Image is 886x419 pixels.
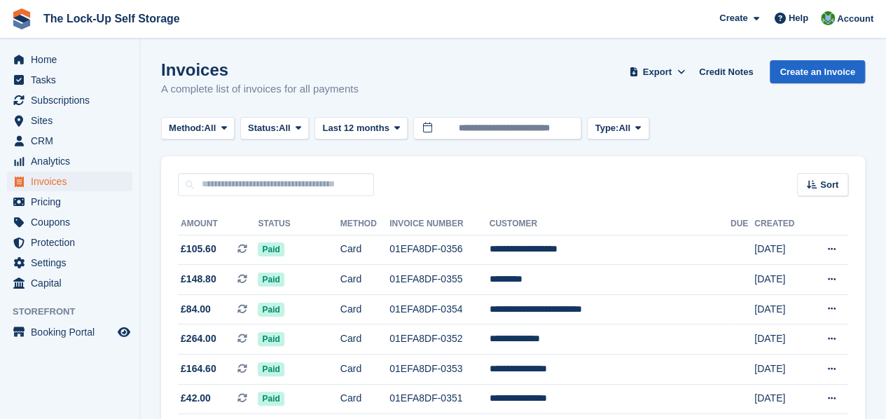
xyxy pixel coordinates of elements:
td: [DATE] [754,294,808,324]
span: Last 12 months [322,121,389,135]
a: menu [7,50,132,69]
span: Settings [31,253,115,273]
span: Paid [258,332,284,346]
span: Home [31,50,115,69]
span: Type: [595,121,618,135]
span: All [279,121,291,135]
td: 01EFA8DF-0353 [389,355,490,385]
span: Account [837,12,873,26]
span: Export [643,65,672,79]
span: £264.00 [181,331,216,346]
img: Andrew Beer [821,11,835,25]
td: [DATE] [754,265,808,295]
span: Paid [258,273,284,287]
span: CRM [31,131,115,151]
th: Customer [490,213,731,235]
td: Card [340,294,389,324]
span: Paid [258,303,284,317]
th: Due [731,213,754,235]
a: menu [7,131,132,151]
span: Sort [820,178,838,192]
td: 01EFA8DF-0356 [389,235,490,265]
a: menu [7,212,132,232]
span: Booking Portal [31,322,115,342]
a: menu [7,172,132,191]
a: menu [7,233,132,252]
span: Paid [258,392,284,406]
span: Subscriptions [31,90,115,110]
span: Coupons [31,212,115,232]
a: menu [7,151,132,171]
button: Last 12 months [314,117,408,140]
a: Create an Invoice [770,60,865,83]
span: Protection [31,233,115,252]
h1: Invoices [161,60,359,79]
th: Status [258,213,340,235]
span: Help [789,11,808,25]
a: menu [7,70,132,90]
button: Type: All [587,117,649,140]
td: Card [340,384,389,414]
span: Capital [31,273,115,293]
th: Created [754,213,808,235]
span: £42.00 [181,391,211,406]
th: Invoice Number [389,213,490,235]
span: Paid [258,362,284,376]
td: Card [340,324,389,355]
span: Storefront [13,305,139,319]
a: Credit Notes [693,60,759,83]
span: £164.60 [181,362,216,376]
a: menu [7,253,132,273]
a: menu [7,192,132,212]
a: menu [7,273,132,293]
span: Analytics [31,151,115,171]
span: £148.80 [181,272,216,287]
th: Method [340,213,389,235]
td: [DATE] [754,324,808,355]
button: Method: All [161,117,235,140]
p: A complete list of invoices for all payments [161,81,359,97]
td: 01EFA8DF-0355 [389,265,490,295]
span: Sites [31,111,115,130]
td: 01EFA8DF-0352 [389,324,490,355]
a: The Lock-Up Self Storage [38,7,186,30]
span: £84.00 [181,302,211,317]
img: stora-icon-8386f47178a22dfd0bd8f6a31ec36ba5ce8667c1dd55bd0f319d3a0aa187defe.svg [11,8,32,29]
td: 01EFA8DF-0354 [389,294,490,324]
span: Pricing [31,192,115,212]
td: Card [340,265,389,295]
span: Status: [248,121,279,135]
span: All [618,121,630,135]
th: Amount [178,213,258,235]
span: Invoices [31,172,115,191]
span: Create [719,11,747,25]
a: menu [7,322,132,342]
a: menu [7,90,132,110]
a: Preview store [116,324,132,341]
span: All [205,121,216,135]
td: [DATE] [754,384,808,414]
a: menu [7,111,132,130]
td: Card [340,355,389,385]
td: [DATE] [754,235,808,265]
span: £105.60 [181,242,216,256]
span: Tasks [31,70,115,90]
span: Paid [258,242,284,256]
button: Status: All [240,117,309,140]
td: Card [340,235,389,265]
td: [DATE] [754,355,808,385]
span: Method: [169,121,205,135]
td: 01EFA8DF-0351 [389,384,490,414]
button: Export [626,60,688,83]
